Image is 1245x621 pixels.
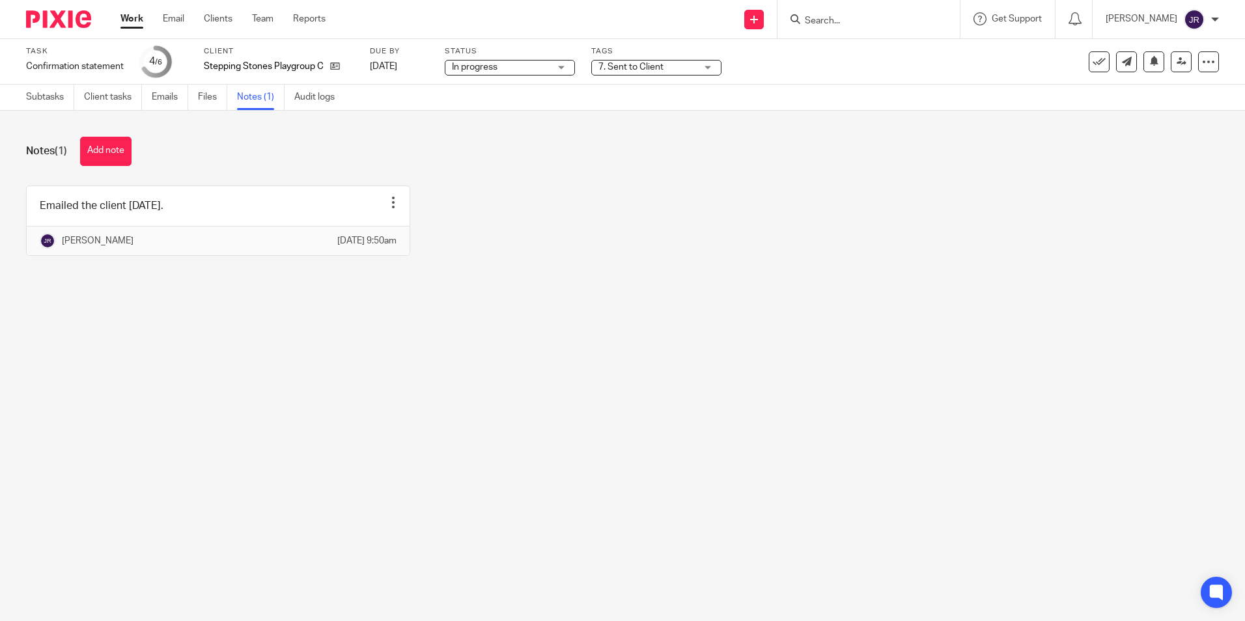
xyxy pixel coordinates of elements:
[452,62,497,72] span: In progress
[1184,9,1205,30] img: svg%3E
[204,60,324,73] p: Stepping Stones Playgroup C.I.C.
[337,234,397,247] p: [DATE] 9:50am
[149,54,162,69] div: 4
[237,85,285,110] a: Notes (1)
[293,12,326,25] a: Reports
[370,46,428,57] label: Due by
[294,85,344,110] a: Audit logs
[1106,12,1177,25] p: [PERSON_NAME]
[40,233,55,249] img: svg%3E
[62,234,133,247] p: [PERSON_NAME]
[163,12,184,25] a: Email
[804,16,921,27] input: Search
[80,137,132,166] button: Add note
[992,14,1042,23] span: Get Support
[370,62,397,71] span: [DATE]
[591,46,721,57] label: Tags
[26,46,124,57] label: Task
[26,10,91,28] img: Pixie
[198,85,227,110] a: Files
[84,85,142,110] a: Client tasks
[120,12,143,25] a: Work
[598,62,664,72] span: 7. Sent to Client
[155,59,162,66] small: /6
[152,85,188,110] a: Emails
[204,46,354,57] label: Client
[26,85,74,110] a: Subtasks
[26,60,124,73] div: Confirmation statement
[55,146,67,156] span: (1)
[252,12,273,25] a: Team
[26,145,67,158] h1: Notes
[445,46,575,57] label: Status
[204,12,232,25] a: Clients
